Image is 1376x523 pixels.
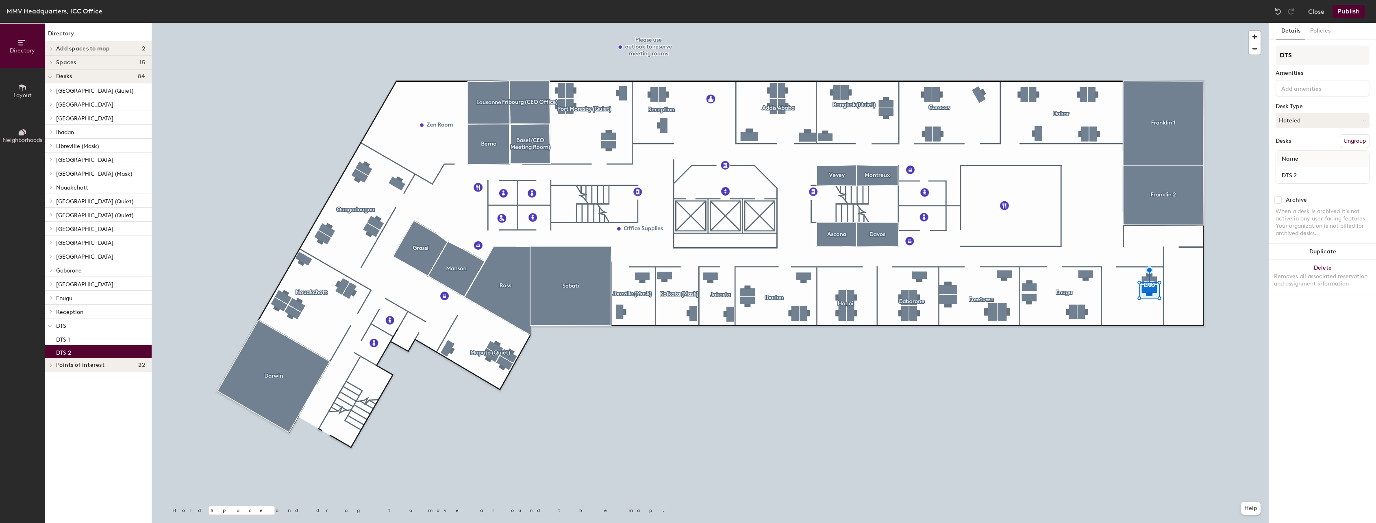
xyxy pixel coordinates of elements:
[138,73,145,80] span: 84
[56,323,66,329] span: DTS
[56,157,113,163] span: [GEOGRAPHIC_DATA]
[56,115,113,122] span: [GEOGRAPHIC_DATA]
[56,198,133,205] span: [GEOGRAPHIC_DATA] (Quiet)
[1274,7,1282,15] img: Undo
[1333,5,1365,18] button: Publish
[1276,23,1305,39] button: Details
[1278,170,1367,181] input: Unnamed desk
[56,253,113,260] span: [GEOGRAPHIC_DATA]
[56,101,113,108] span: [GEOGRAPHIC_DATA]
[1286,197,1307,203] div: Archive
[1276,138,1291,144] div: Desks
[56,309,83,316] span: Reception
[1269,244,1376,260] button: Duplicate
[142,46,145,52] span: 2
[1287,7,1295,15] img: Redo
[1340,134,1369,148] button: Ungroup
[45,29,152,42] h1: Directory
[56,212,133,219] span: [GEOGRAPHIC_DATA] (Quiet)
[2,137,42,144] span: Neighborhoods
[1276,208,1369,237] div: When a desk is archived it's not active in any user-facing features. Your organization is not bil...
[56,226,113,233] span: [GEOGRAPHIC_DATA]
[56,87,133,94] span: [GEOGRAPHIC_DATA] (Quiet)
[1269,260,1376,296] button: DeleteRemoves all associated reservation and assignment information
[56,347,71,356] p: DTS 2
[56,281,113,288] span: [GEOGRAPHIC_DATA]
[139,59,145,66] span: 15
[1280,83,1353,93] input: Add amenities
[7,6,102,16] div: MMV Headquarters, ICC Office
[56,129,74,136] span: Ibadan
[1276,103,1369,110] div: Desk Type
[1305,23,1335,39] button: Policies
[1276,113,1369,128] button: Hoteled
[56,334,70,343] p: DTS 1
[56,143,99,150] span: Libreville (Mask)
[1274,273,1371,288] div: Removes all associated reservation and assignment information
[56,295,72,302] span: Enugu
[10,47,35,54] span: Directory
[1278,152,1302,166] span: Name
[56,170,132,177] span: [GEOGRAPHIC_DATA] (Mask)
[56,46,110,52] span: Add spaces to map
[56,362,104,368] span: Points of interest
[1241,502,1261,515] button: Help
[56,240,113,246] span: [GEOGRAPHIC_DATA]
[1276,70,1369,76] div: Amenities
[56,59,76,66] span: Spaces
[13,92,32,99] span: Layout
[1308,5,1324,18] button: Close
[56,73,72,80] span: Desks
[56,267,82,274] span: Gaborone
[138,362,145,368] span: 22
[56,184,88,191] span: Nouakchott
